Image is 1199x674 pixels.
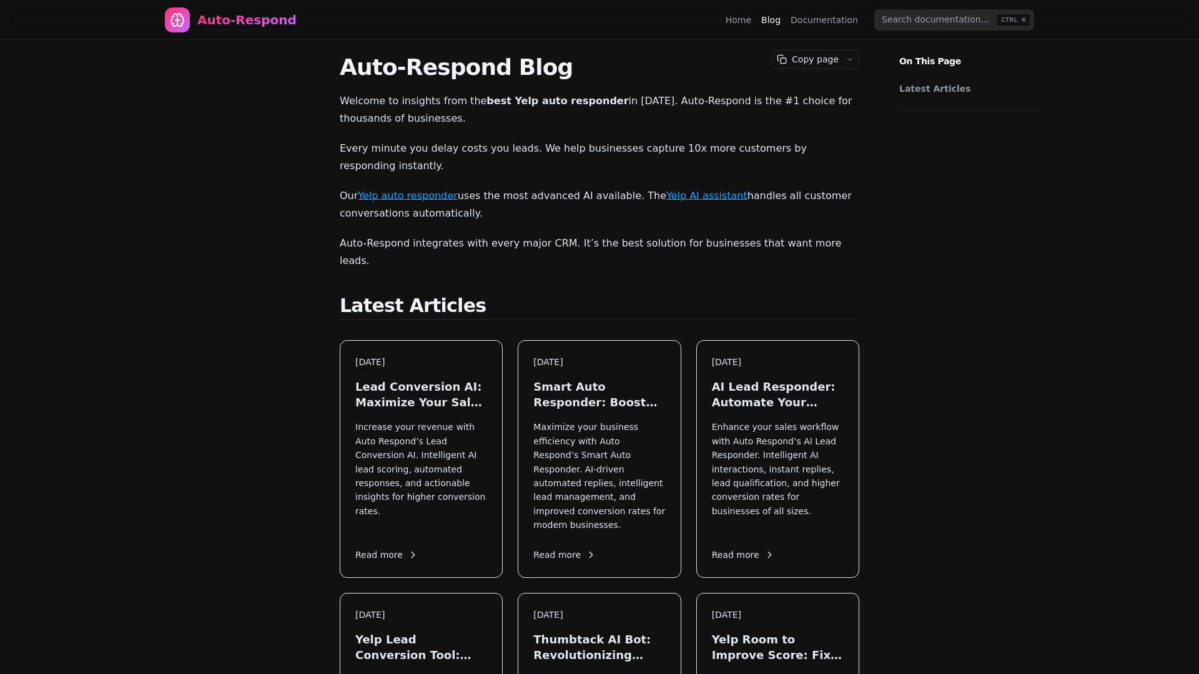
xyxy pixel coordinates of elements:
[899,82,1033,95] a: Latest Articles
[712,379,844,410] h3: AI Lead Responder: Automate Your Sales in [DATE]
[889,40,1049,67] p: On This Page
[165,7,297,32] a: Home page
[874,9,1034,31] input: Search documentation…
[358,190,457,202] a: Yelp auto responder
[712,608,844,622] div: [DATE]
[533,379,665,410] h3: Smart Auto Responder: Boost Your Lead Engagement in [DATE]
[772,51,841,68] button: Copy page
[712,549,774,562] span: Read more
[355,549,418,562] span: Read more
[696,340,859,578] a: [DATE]AI Lead Responder: Automate Your Sales in [DATE]Enhance your sales workflow with Auto Respo...
[533,608,665,622] div: [DATE]
[666,190,748,202] a: Yelp AI assistant
[533,356,665,369] div: [DATE]
[761,14,781,26] a: Blog
[355,420,487,532] p: Increase your revenue with Auto Respond’s Lead Conversion AI. Intelligent AI lead scoring, automa...
[791,14,858,26] a: Documentation
[340,187,859,222] p: Our uses the most advanced AI available. The handles all customer conversations automatically.
[355,379,487,410] h3: Lead Conversion AI: Maximize Your Sales in [DATE]
[533,549,596,562] span: Read more
[340,340,503,578] a: [DATE]Lead Conversion AI: Maximize Your Sales in [DATE]Increase your revenue with Auto Respond’s ...
[533,632,665,663] h3: Thumbtack AI Bot: Revolutionizing Lead Generation
[712,420,844,532] p: Enhance your sales workflow with Auto Respond’s AI Lead Responder. Intelligent AI interactions, i...
[486,95,628,107] strong: best Yelp auto responder
[355,632,487,663] h3: Yelp Lead Conversion Tool: Maximize Local Leads in [DATE]
[726,14,751,26] a: Home
[355,608,487,622] div: [DATE]
[712,356,844,369] div: [DATE]
[340,295,859,320] h2: Latest Articles
[340,235,859,270] p: Auto-Respond integrates with every major CRM. It’s the best solution for businesses that want mor...
[355,356,487,369] div: [DATE]
[197,11,297,29] div: Auto-Respond
[340,92,859,127] p: Welcome to insights from the in [DATE]. Auto-Respond is the #1 choice for thousands of businesses.
[533,420,665,532] p: Maximize your business efficiency with Auto Respond’s Smart Auto Responder. AI-driven automated r...
[712,632,844,663] h3: Yelp Room to Improve Score: Fix Your Response Quality Instantly
[340,55,859,80] h1: Auto-Respond Blog
[518,340,681,578] a: [DATE]Smart Auto Responder: Boost Your Lead Engagement in [DATE]Maximize your business efficiency...
[340,140,859,175] p: Every minute you delay costs you leads. We help businesses capture 10x more customers by respondi...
